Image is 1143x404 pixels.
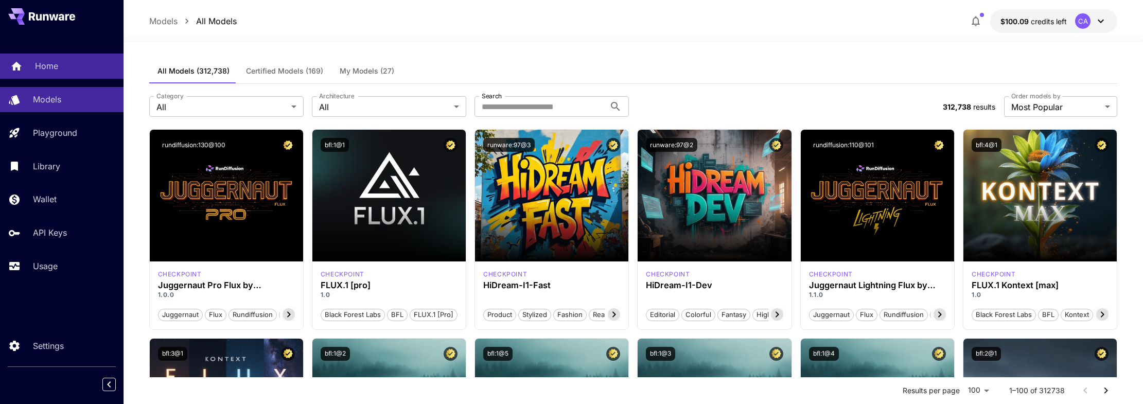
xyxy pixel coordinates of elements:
[554,310,586,320] span: Fashion
[964,383,993,398] div: 100
[321,347,350,361] button: bfl:1@2
[769,138,783,152] button: Certified Model – Vetted for best performance and includes a commercial license.
[718,310,750,320] span: Fantasy
[943,102,971,111] span: 312,738
[972,138,1001,152] button: bfl:4@1
[1075,13,1091,29] div: CA
[856,310,877,320] span: flux
[809,308,854,321] button: juggernaut
[444,347,458,361] button: Certified Model – Vetted for best performance and includes a commercial license.
[606,138,620,152] button: Certified Model – Vetted for best performance and includes a commercial license.
[158,270,202,279] p: checkpoint
[932,347,946,361] button: Certified Model – Vetted for best performance and includes a commercial license.
[33,260,58,272] p: Usage
[321,270,364,279] div: fluxpro
[682,310,715,320] span: Colorful
[228,308,277,321] button: rundiffusion
[102,378,116,391] button: Collapse sidebar
[1000,17,1031,26] span: $100.09
[205,310,226,320] span: flux
[972,270,1015,279] div: FLUX.1 Kontext [max]
[880,308,928,321] button: rundiffusion
[156,92,184,100] label: Category
[1000,16,1067,27] div: $100.09149
[444,138,458,152] button: Certified Model – Vetted for best performance and includes a commercial license.
[973,102,995,111] span: results
[158,347,187,361] button: bfl:3@1
[33,127,77,139] p: Playground
[158,308,203,321] button: juggernaut
[279,308,298,321] button: pro
[159,310,202,320] span: juggernaut
[158,280,295,290] h3: Juggernaut Pro Flux by RunDiffusion
[229,310,276,320] span: rundiffusion
[319,92,354,100] label: Architecture
[1009,385,1065,396] p: 1–100 of 312738
[35,60,58,72] p: Home
[149,15,178,27] a: Models
[880,310,927,320] span: rundiffusion
[990,9,1117,33] button: $100.09149CA
[319,101,450,113] span: All
[809,347,839,361] button: bfl:1@4
[646,347,675,361] button: bfl:1@3
[646,308,679,321] button: Editorial
[281,347,295,361] button: Certified Model – Vetted for best performance and includes a commercial license.
[484,310,516,320] span: Product
[972,270,1015,279] p: checkpoint
[196,15,237,27] a: All Models
[1038,308,1059,321] button: BFL
[33,93,61,106] p: Models
[972,280,1109,290] h3: FLUX.1 Kontext [max]
[158,270,202,279] div: FLUX.1 D
[483,270,527,279] p: checkpoint
[33,226,67,239] p: API Keys
[205,308,226,321] button: flux
[387,308,408,321] button: BFL
[158,290,295,300] p: 1.0.0
[646,138,697,152] button: runware:97@2
[1095,138,1109,152] button: Certified Model – Vetted for best performance and includes a commercial license.
[519,310,551,320] span: Stylized
[809,290,946,300] p: 1.1.0
[1061,308,1093,321] button: Kontext
[1095,347,1109,361] button: Certified Model – Vetted for best performance and includes a commercial license.
[33,193,57,205] p: Wallet
[972,290,1109,300] p: 1.0
[410,308,458,321] button: FLUX.1 [pro]
[932,138,946,152] button: Certified Model – Vetted for best performance and includes a commercial license.
[1011,92,1060,100] label: Order models by
[809,270,853,279] p: checkpoint
[972,308,1036,321] button: Black Forest Labs
[156,101,287,113] span: All
[483,347,513,361] button: bfl:1@5
[483,308,516,321] button: Product
[753,310,795,320] span: High Detail
[321,270,364,279] p: checkpoint
[769,347,783,361] button: Certified Model – Vetted for best performance and includes a commercial license.
[972,347,1001,361] button: bfl:2@1
[589,310,622,320] span: Realistic
[856,308,877,321] button: flux
[321,290,458,300] p: 1.0
[321,310,384,320] span: Black Forest Labs
[483,280,620,290] h3: HiDream-I1-Fast
[149,15,237,27] nav: breadcrumb
[646,270,690,279] p: checkpoint
[646,270,690,279] div: HiDream Dev
[33,160,60,172] p: Library
[33,340,64,352] p: Settings
[388,310,407,320] span: BFL
[810,310,853,320] span: juggernaut
[1039,310,1058,320] span: BFL
[482,92,502,100] label: Search
[110,375,124,394] div: Collapse sidebar
[809,280,946,290] h3: Juggernaut Lightning Flux by RunDiffusion
[930,308,961,321] button: schnell
[1096,380,1116,401] button: Go to next page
